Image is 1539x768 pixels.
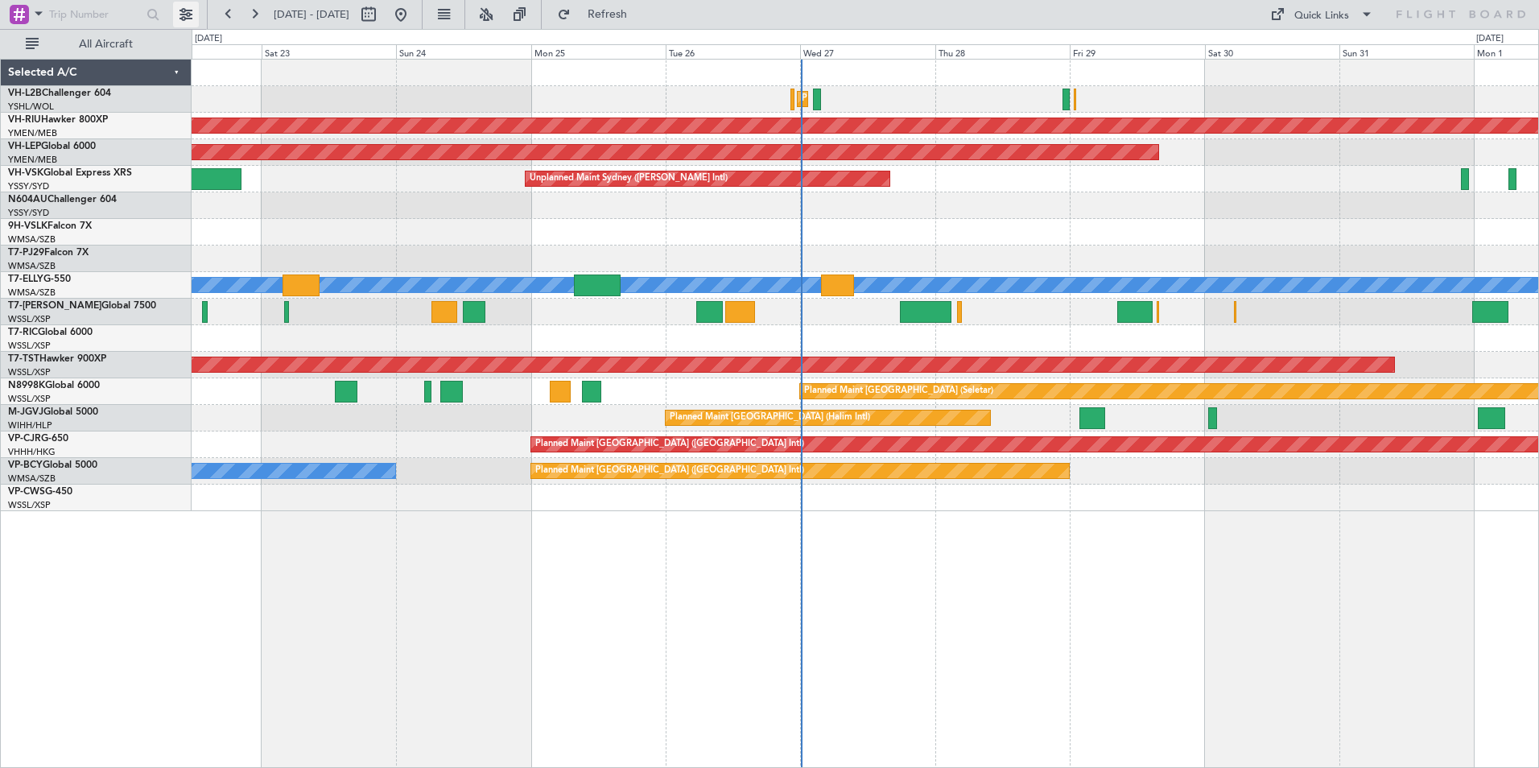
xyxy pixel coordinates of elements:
a: WSSL/XSP [8,393,51,405]
div: Sun 31 [1339,44,1474,59]
span: T7-RIC [8,328,38,337]
a: VP-CJRG-650 [8,434,68,444]
span: T7-TST [8,354,39,364]
a: WMSA/SZB [8,233,56,246]
input: Trip Number [49,2,142,27]
a: VP-CWSG-450 [8,487,72,497]
a: T7-ELLYG-550 [8,275,71,284]
div: Tue 26 [666,44,800,59]
div: Fri 29 [1070,44,1204,59]
div: [DATE] [1476,32,1504,46]
a: N8998KGlobal 6000 [8,381,100,390]
span: VP-BCY [8,460,43,470]
a: 9H-VSLKFalcon 7X [8,221,92,231]
a: YSHL/WOL [8,101,54,113]
button: Quick Links [1262,2,1381,27]
span: Refresh [574,9,642,20]
span: VP-CJR [8,434,41,444]
a: WSSL/XSP [8,340,51,352]
a: T7-TSTHawker 900XP [8,354,106,364]
a: WSSL/XSP [8,499,51,511]
span: T7-[PERSON_NAME] [8,301,101,311]
a: M-JGVJGlobal 5000 [8,407,98,417]
a: WIHH/HLP [8,419,52,431]
span: All Aircraft [42,39,170,50]
a: VH-LEPGlobal 6000 [8,142,96,151]
a: T7-RICGlobal 6000 [8,328,93,337]
button: All Aircraft [18,31,175,57]
a: VH-L2BChallenger 604 [8,89,111,98]
span: N604AU [8,195,47,204]
div: Planned Maint [GEOGRAPHIC_DATA] (Seletar) [804,379,993,403]
div: Planned Maint [GEOGRAPHIC_DATA] ([GEOGRAPHIC_DATA] Intl) [535,459,804,483]
span: VP-CWS [8,487,45,497]
span: VH-L2B [8,89,42,98]
a: VH-RIUHawker 800XP [8,115,108,125]
span: 9H-VSLK [8,221,47,231]
div: Mon 25 [531,44,666,59]
button: Refresh [550,2,646,27]
a: VH-VSKGlobal Express XRS [8,168,132,178]
div: Planned Maint [GEOGRAPHIC_DATA] (Halim Intl) [670,406,870,430]
a: WSSL/XSP [8,366,51,378]
span: VH-LEP [8,142,41,151]
a: YSSY/SYD [8,207,49,219]
a: VHHH/HKG [8,446,56,458]
a: T7-PJ29Falcon 7X [8,248,89,258]
span: VH-VSK [8,168,43,178]
span: N8998K [8,381,45,390]
span: M-JGVJ [8,407,43,417]
a: WMSA/SZB [8,287,56,299]
span: T7-ELLY [8,275,43,284]
div: Sat 23 [262,44,396,59]
a: T7-[PERSON_NAME]Global 7500 [8,301,156,311]
a: WMSA/SZB [8,260,56,272]
a: YMEN/MEB [8,154,57,166]
div: Quick Links [1294,8,1349,24]
a: VP-BCYGlobal 5000 [8,460,97,470]
a: YMEN/MEB [8,127,57,139]
a: WSSL/XSP [8,313,51,325]
a: N604AUChallenger 604 [8,195,117,204]
div: Planned Maint Sydney ([PERSON_NAME] Intl) [802,87,988,111]
span: T7-PJ29 [8,248,44,258]
div: Wed 27 [800,44,935,59]
a: WMSA/SZB [8,473,56,485]
div: Planned Maint [GEOGRAPHIC_DATA] ([GEOGRAPHIC_DATA] Intl) [535,432,804,456]
span: [DATE] - [DATE] [274,7,349,22]
div: Unplanned Maint Sydney ([PERSON_NAME] Intl) [530,167,728,191]
a: YSSY/SYD [8,180,49,192]
div: Sun 24 [396,44,530,59]
div: Thu 28 [935,44,1070,59]
div: Sat 30 [1205,44,1339,59]
span: VH-RIU [8,115,41,125]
